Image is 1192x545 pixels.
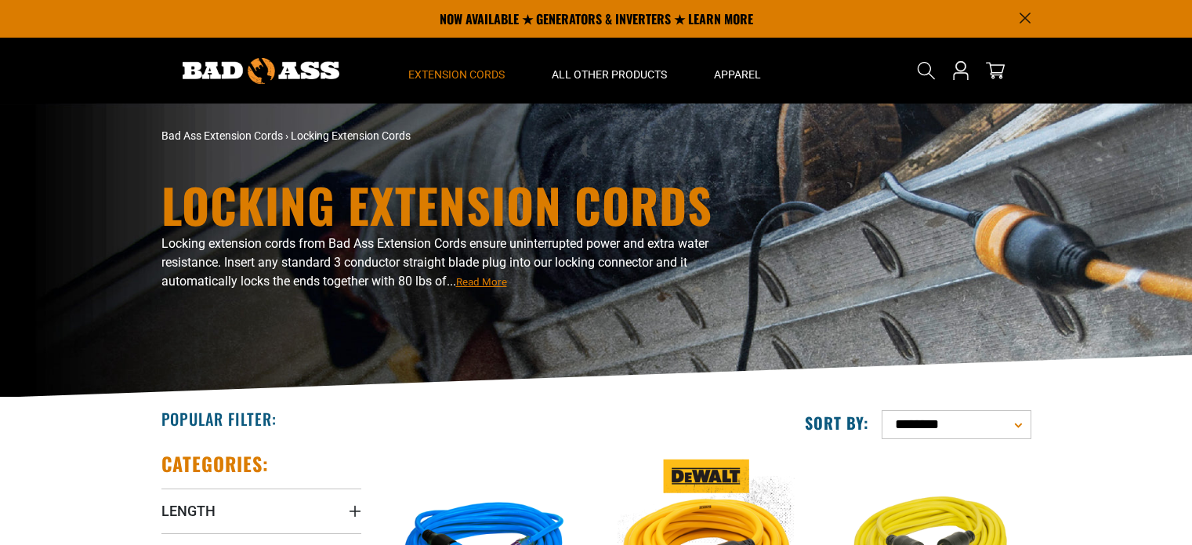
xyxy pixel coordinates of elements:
[408,67,505,82] span: Extension Cords
[161,502,216,520] span: Length
[183,58,339,84] img: Bad Ass Extension Cords
[291,129,411,142] span: Locking Extension Cords
[161,236,708,289] span: Locking extension cords from Bad Ass Extension Cords ensure uninterrupted power and extra water r...
[161,452,270,476] h2: Categories:
[552,67,667,82] span: All Other Products
[161,128,734,144] nav: breadcrumbs
[914,58,939,83] summary: Search
[456,276,507,288] span: Read More
[690,38,784,104] summary: Apparel
[528,38,690,104] summary: All Other Products
[714,67,761,82] span: Apparel
[805,412,869,433] label: Sort by:
[161,409,277,429] h2: Popular Filter:
[161,129,283,142] a: Bad Ass Extension Cords
[385,38,528,104] summary: Extension Cords
[285,129,288,142] span: ›
[161,489,361,532] summary: Length
[161,181,734,228] h1: Locking Extension Cords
